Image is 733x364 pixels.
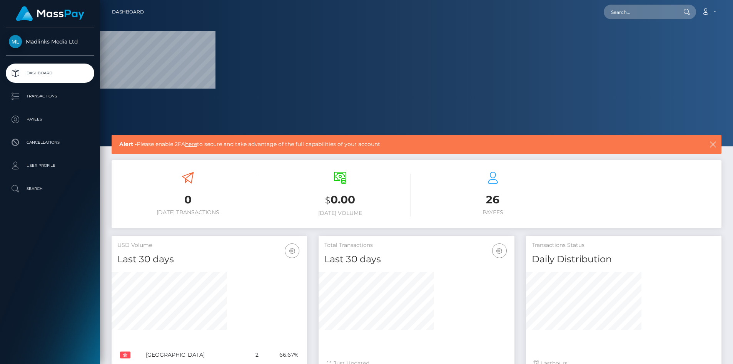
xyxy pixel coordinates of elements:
[6,87,94,106] a: Transactions
[324,253,508,266] h4: Last 30 days
[117,209,258,216] h6: [DATE] Transactions
[185,141,197,148] a: here
[6,133,94,152] a: Cancellations
[532,242,716,249] h5: Transactions Status
[325,195,331,206] small: $
[9,183,91,195] p: Search
[422,209,563,216] h6: Payees
[324,242,508,249] h5: Total Transactions
[119,140,648,148] span: Please enable 2FA to secure and take advantage of the full capabilities of your account
[6,64,94,83] a: Dashboard
[9,137,91,148] p: Cancellations
[9,91,91,102] p: Transactions
[120,350,130,360] img: HK.png
[6,38,94,45] span: Madlinks Media Ltd
[532,253,716,266] h4: Daily Distribution
[9,67,91,79] p: Dashboard
[9,35,22,48] img: Madlinks Media Ltd
[117,253,301,266] h4: Last 30 days
[117,192,258,207] h3: 0
[270,210,411,216] h6: [DATE] Volume
[422,192,563,207] h3: 26
[6,110,94,129] a: Payees
[9,114,91,125] p: Payees
[6,179,94,198] a: Search
[117,242,301,249] h5: USD Volume
[6,156,94,175] a: User Profile
[112,4,144,20] a: Dashboard
[16,6,84,21] img: MassPay Logo
[119,141,137,148] b: Alert -
[604,5,676,19] input: Search...
[270,192,411,208] h3: 0.00
[9,160,91,171] p: User Profile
